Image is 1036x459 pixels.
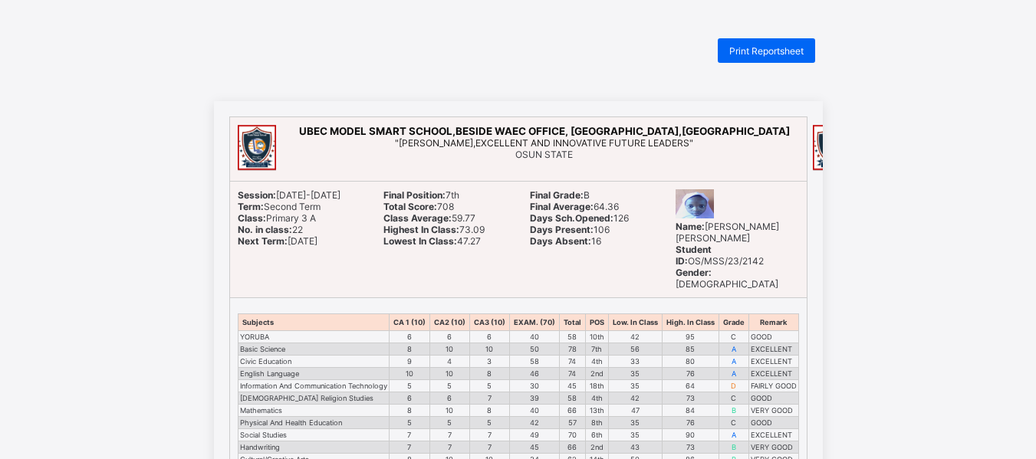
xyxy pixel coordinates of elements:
[676,189,714,218] img: OS_MSS_23_2142.png
[383,189,459,201] span: 7th
[238,125,276,171] img: umssosun.png
[530,201,619,212] span: 64.36
[429,343,469,356] td: 10
[469,392,509,405] td: 7
[389,441,429,454] td: 7
[238,441,389,454] td: Handwriting
[383,212,475,224] span: 59.77
[662,441,719,454] td: 73
[748,314,798,331] th: Remark
[608,314,662,331] th: Low. In Class
[719,314,748,331] th: Grade
[389,331,429,343] td: 6
[608,356,662,368] td: 33
[509,380,559,392] td: 30
[389,356,429,368] td: 9
[238,189,276,201] b: Session:
[389,343,429,356] td: 8
[585,314,608,331] th: POS
[719,380,748,392] td: D
[389,417,429,429] td: 5
[676,221,705,232] b: Name:
[608,331,662,343] td: 42
[676,267,778,290] span: [DEMOGRAPHIC_DATA]
[719,417,748,429] td: C
[509,356,559,368] td: 58
[509,343,559,356] td: 50
[662,356,719,368] td: 80
[238,392,389,405] td: [DEMOGRAPHIC_DATA] Religion Studies
[748,343,798,356] td: EXCELLENT
[238,417,389,429] td: Physical And Health Education
[469,368,509,380] td: 8
[429,314,469,331] th: CA2 (10)
[748,380,798,392] td: FAIRLY GOOD
[662,314,719,331] th: High. In Class
[238,189,340,201] span: [DATE]-[DATE]
[748,429,798,441] td: EXCELLENT
[608,441,662,454] td: 43
[676,221,779,244] span: [PERSON_NAME] [PERSON_NAME]
[238,356,389,368] td: Civic Education
[719,343,748,356] td: A
[383,189,446,201] b: Final Position:
[662,392,719,405] td: 73
[389,392,429,405] td: 6
[585,429,608,441] td: 6th
[389,405,429,417] td: 8
[719,356,748,368] td: A
[608,429,662,441] td: 35
[585,343,608,356] td: 7th
[585,392,608,405] td: 4th
[530,224,594,235] b: Days Present:
[662,343,719,356] td: 85
[676,267,712,278] b: Gender:
[585,380,608,392] td: 18th
[429,380,469,392] td: 5
[509,314,559,331] th: EXAM. (70)
[429,405,469,417] td: 10
[509,331,559,343] td: 40
[662,405,719,417] td: 84
[530,212,613,224] b: Days Sch.Opened:
[515,149,573,160] span: OSUN STATE
[719,441,748,454] td: B
[509,368,559,380] td: 46
[559,356,585,368] td: 74
[238,331,389,343] td: YORUBA
[509,429,559,441] td: 49
[608,417,662,429] td: 35
[559,331,585,343] td: 58
[662,417,719,429] td: 76
[530,235,591,247] b: Days Absent:
[238,405,389,417] td: Mathematics
[429,417,469,429] td: 5
[719,331,748,343] td: C
[383,212,452,224] b: Class Average:
[559,392,585,405] td: 58
[238,201,321,212] span: Second Term
[238,201,264,212] b: Term:
[559,405,585,417] td: 66
[662,368,719,380] td: 76
[238,343,389,356] td: Basic Science
[509,392,559,405] td: 39
[509,417,559,429] td: 42
[429,429,469,441] td: 7
[238,368,389,380] td: English Language
[530,224,610,235] span: 106
[585,405,608,417] td: 13th
[383,235,457,247] b: Lowest In Class:
[662,380,719,392] td: 64
[469,405,509,417] td: 8
[383,224,459,235] b: Highest In Class:
[469,356,509,368] td: 3
[238,429,389,441] td: Social Studies
[748,331,798,343] td: GOOD
[748,368,798,380] td: EXCELLENT
[813,125,851,171] img: umssosun.png
[729,45,804,57] span: Print Reportsheet
[238,235,288,247] b: Next Term:
[509,405,559,417] td: 40
[585,368,608,380] td: 2nd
